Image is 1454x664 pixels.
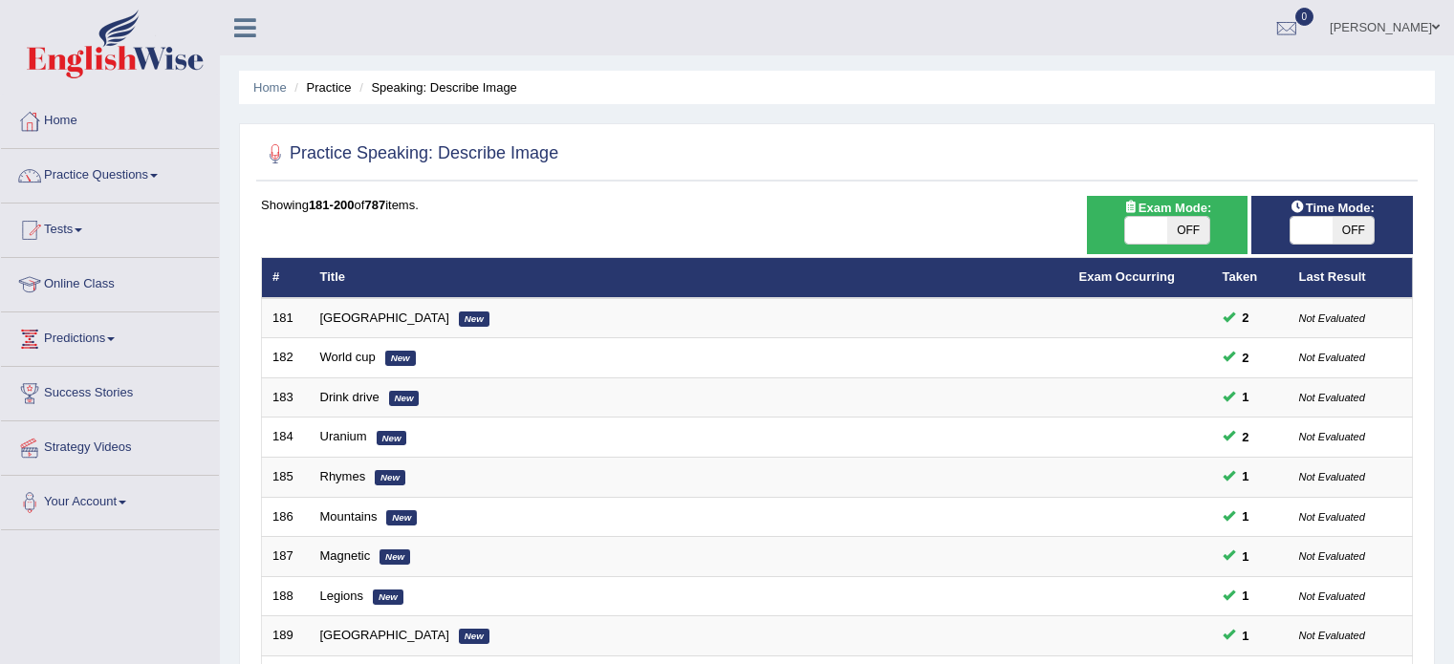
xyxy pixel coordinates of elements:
th: # [262,258,310,298]
a: Exam Occurring [1079,269,1175,284]
div: Showing of items. [261,196,1413,214]
a: Strategy Videos [1,421,219,469]
a: [GEOGRAPHIC_DATA] [320,628,449,642]
span: You can still take this question [1235,308,1257,328]
small: Not Evaluated [1299,630,1365,641]
a: Rhymes [320,469,366,483]
td: 184 [262,418,310,458]
em: New [389,391,420,406]
a: Drink drive [320,390,380,404]
small: Not Evaluated [1299,431,1365,442]
a: Success Stories [1,367,219,415]
td: 186 [262,497,310,537]
a: Predictions [1,312,219,360]
span: You can still take this question [1235,546,1257,567]
em: New [380,549,410,565]
a: [GEOGRAPHIC_DATA] [320,311,449,325]
a: Home [1,95,219,142]
td: 188 [262,576,310,616]
span: You can still take this question [1235,466,1257,486]
b: 181-200 [309,198,355,212]
em: New [459,311,489,327]
li: Speaking: Describe Image [355,78,517,96]
th: Last Result [1289,258,1413,298]
em: New [459,629,489,644]
li: Practice [290,78,351,96]
em: New [373,589,403,605]
a: Magnetic [320,548,371,563]
em: New [375,470,405,485]
small: Not Evaluated [1299,590,1365,602]
a: Practice Questions [1,149,219,197]
span: You can still take this question [1235,626,1257,646]
span: You can still take this question [1235,348,1257,368]
div: Show exams occurring in exams [1087,196,1248,254]
a: Mountains [320,509,378,524]
em: New [385,351,416,366]
em: New [377,431,407,446]
a: Tests [1,203,219,251]
a: World cup [320,350,376,364]
span: You can still take this question [1235,387,1257,407]
td: 189 [262,616,310,656]
small: Not Evaluated [1299,352,1365,363]
small: Not Evaluated [1299,511,1365,523]
em: New [386,510,417,525]
a: Online Class [1,258,219,306]
td: 181 [262,298,310,338]
td: 187 [262,537,310,577]
a: Legions [320,589,364,603]
td: 182 [262,338,310,378]
span: OFF [1167,217,1209,244]
th: Taken [1212,258,1289,298]
a: Uranium [320,429,367,443]
td: 183 [262,377,310,418]
span: You can still take this question [1235,586,1257,606]
h2: Practice Speaking: Describe Image [261,139,558,168]
span: 0 [1295,8,1314,26]
a: Home [253,80,287,95]
small: Not Evaluated [1299,392,1365,403]
th: Title [310,258,1069,298]
span: Exam Mode: [1116,198,1219,218]
span: OFF [1333,217,1375,244]
b: 787 [364,198,385,212]
span: You can still take this question [1235,427,1257,447]
a: Your Account [1,476,219,524]
small: Not Evaluated [1299,550,1365,562]
td: 185 [262,458,310,498]
small: Not Evaluated [1299,312,1365,324]
span: Time Mode: [1283,198,1382,218]
small: Not Evaluated [1299,471,1365,482]
span: You can still take this question [1235,506,1257,526]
